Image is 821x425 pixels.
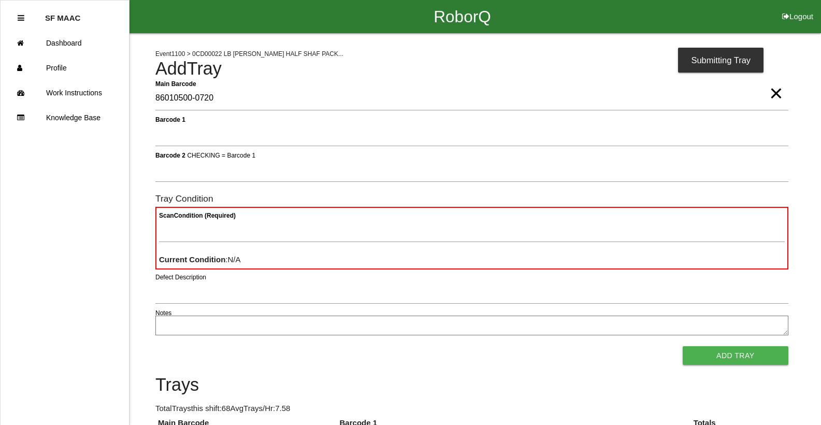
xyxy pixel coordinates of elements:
span: : N/A [159,255,241,264]
p: SF MAAC [45,6,80,22]
div: Close [18,6,24,31]
h4: Add Tray [155,59,788,79]
a: Profile [1,55,129,80]
b: Barcode 1 [155,116,185,123]
span: Event 1100 > 0CD00022 LB [PERSON_NAME] HALF SHAF PACK... [155,50,343,58]
h6: Tray Condition [155,194,788,204]
button: Add Tray [683,346,788,365]
label: Defect Description [155,273,206,282]
b: Current Condition [159,255,225,264]
b: Main Barcode [155,80,196,87]
div: Submitting Tray [678,48,764,73]
h4: Trays [155,375,788,395]
a: Knowledge Base [1,105,129,130]
a: Dashboard [1,31,129,55]
b: Barcode 2 [155,151,185,159]
p: Total Trays this shift: 68 Avg Trays /Hr: 7.58 [155,403,788,415]
input: Required [155,87,788,110]
span: CHECKING = Barcode 1 [187,151,255,159]
label: Notes [155,308,171,318]
a: Work Instructions [1,80,129,105]
span: Clear Input [769,73,783,93]
b: Scan Condition (Required) [159,212,236,219]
